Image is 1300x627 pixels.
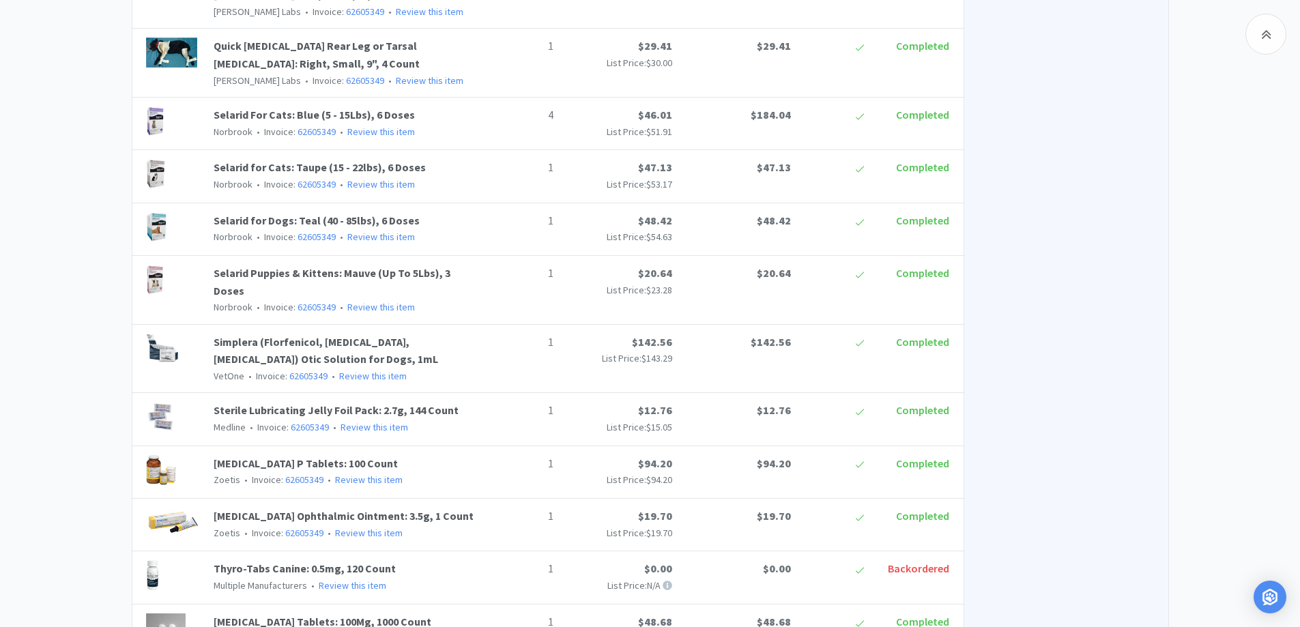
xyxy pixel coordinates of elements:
a: Review this item [347,126,415,138]
a: Review this item [341,421,408,433]
span: Completed [896,39,949,53]
a: Selarid For Cats: Blue (5 - 15Lbs), 6 Doses [214,108,415,121]
span: • [255,178,262,190]
img: 4cc2dc706d2641c6a5d87b3f8cfdd540_319237.png [146,265,164,295]
p: List Price: [564,177,672,192]
img: 8eb486f26db54530a69fd798564c8b6e_168990.png [146,455,177,485]
span: Norbrook [214,231,252,243]
p: List Price: N/A [564,578,672,593]
span: Invoice: [252,301,336,313]
span: $19.70 [757,509,791,523]
span: $15.05 [646,421,672,433]
span: Invoice: [252,126,336,138]
span: Invoice: [301,5,384,18]
p: 1 [485,212,553,230]
span: $29.41 [638,39,672,53]
a: 62605349 [298,126,336,138]
p: List Price: [564,229,672,244]
a: Review this item [335,527,403,539]
a: 62605349 [298,178,336,190]
span: [PERSON_NAME] Labs [214,74,301,87]
span: Completed [896,266,949,280]
span: $53.17 [646,178,672,190]
a: 62605349 [285,527,323,539]
a: 62605349 [298,231,336,243]
span: $143.29 [641,352,672,364]
a: Simplera (Florfenicol, [MEDICAL_DATA], [MEDICAL_DATA]) Otic Solution for Dogs, 1mL [214,335,438,366]
span: Invoice: [240,473,323,486]
span: Invoice: [244,370,328,382]
a: Review this item [319,579,386,592]
a: Review this item [347,178,415,190]
a: Sterile Lubricating Jelly Foil Pack: 2.7g, 144 Count [214,403,459,417]
p: 1 [485,334,553,351]
a: Quick [MEDICAL_DATA] Rear Leg or Tarsal [MEDICAL_DATA]: Right, Small, 9", 4 Count [214,39,420,70]
span: Zoetis [214,473,240,486]
a: 62605349 [346,74,384,87]
span: Invoice: [246,421,329,433]
span: Completed [896,108,949,121]
span: • [255,231,262,243]
span: $0.00 [644,562,672,575]
span: VetOne [214,370,244,382]
span: • [338,301,345,313]
span: $46.01 [638,108,672,121]
span: Zoetis [214,527,240,539]
span: $20.64 [757,266,791,280]
img: f95f3f60ebc9423690fa0c96c4aeb43a_344229.png [146,212,167,242]
span: • [248,421,255,433]
a: 62605349 [289,370,328,382]
p: 1 [485,455,553,473]
span: $142.56 [632,335,672,349]
span: • [326,473,333,486]
span: $30.00 [646,57,672,69]
span: • [242,473,250,486]
span: • [303,5,310,18]
a: Selarid for Dogs: Teal (40 - 85lbs), 6 Doses [214,214,420,227]
img: 098768c9aa8a4dde8bd1357d632f4563_7006.png [146,560,159,590]
div: Open Intercom Messenger [1254,581,1286,613]
span: $94.20 [757,456,791,470]
img: b94751c7e7294e359b0feed932c7cc7e_319227.png [146,106,165,136]
span: • [338,126,345,138]
a: 62605349 [298,301,336,313]
span: • [242,527,250,539]
p: List Price: [564,420,672,435]
span: $48.42 [757,214,791,227]
span: Invoice: [252,231,336,243]
span: Norbrook [214,301,252,313]
span: Invoice: [301,74,384,87]
span: • [338,231,345,243]
p: List Price: [564,124,672,139]
span: Backordered [888,562,949,575]
span: Multiple Manufacturers [214,579,307,592]
span: • [386,5,394,18]
span: • [303,74,310,87]
a: Review this item [396,74,463,87]
p: 1 [485,508,553,525]
a: 62605349 [291,421,329,433]
p: List Price: [564,525,672,540]
span: $47.13 [638,160,672,174]
p: 1 [485,560,553,578]
span: Norbrook [214,178,252,190]
span: $51.91 [646,126,672,138]
a: [MEDICAL_DATA] Ophthalmic Ointment: 3.5g, 1 Count [214,509,474,523]
span: $48.42 [638,214,672,227]
a: Thyro-Tabs Canine: 0.5mg, 120 Count [214,562,396,575]
span: $23.28 [646,284,672,296]
span: • [309,579,317,592]
span: Completed [896,403,949,417]
span: Invoice: [252,178,336,190]
a: Review this item [396,5,463,18]
span: $54.63 [646,231,672,243]
span: $19.70 [646,527,672,539]
span: • [255,301,262,313]
p: List Price: [564,282,672,297]
span: Norbrook [214,126,252,138]
img: 892671672b2c4ac1b18b3d1763ef5e58_319277.png [146,159,165,189]
a: [MEDICAL_DATA] P Tablets: 100 Count [214,456,398,470]
span: $47.13 [757,160,791,174]
a: Review this item [347,231,415,243]
span: Completed [896,509,949,523]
